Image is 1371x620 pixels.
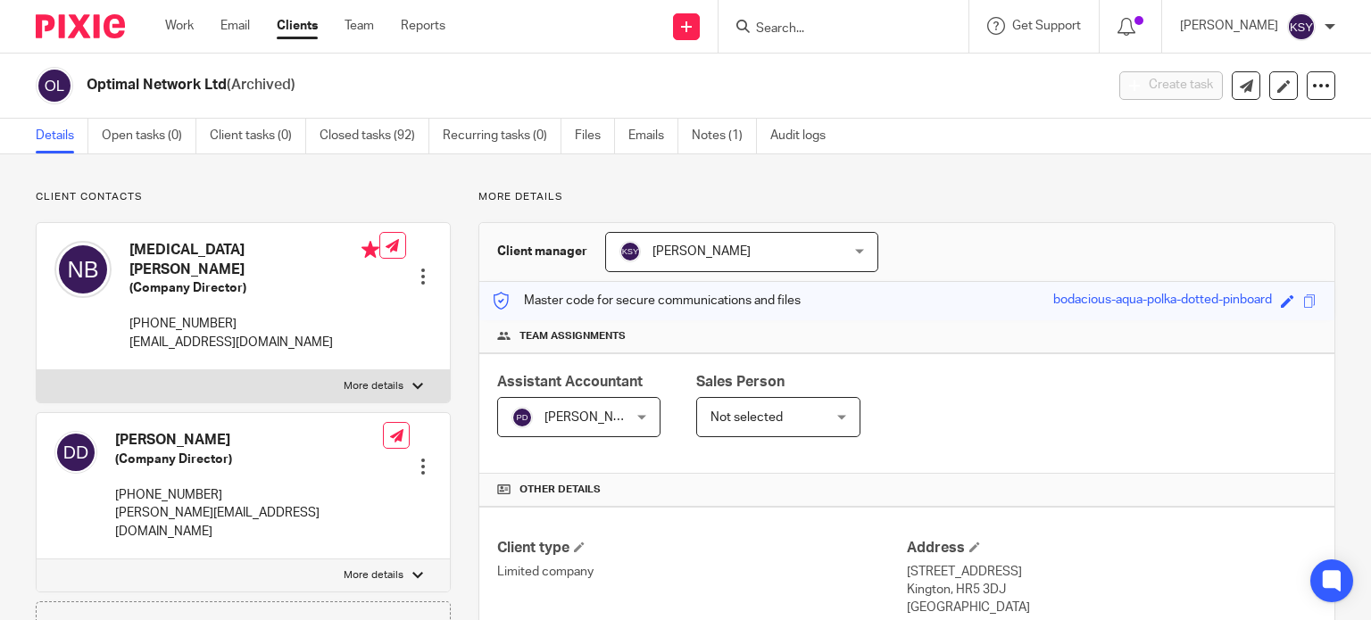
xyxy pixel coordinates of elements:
p: [GEOGRAPHIC_DATA] [907,599,1317,616]
a: Client tasks (0) [210,119,306,153]
span: Team assignments [519,329,626,343]
p: More details [478,190,1335,204]
a: Files [575,119,615,153]
a: Email [220,17,250,35]
p: Client contacts [36,190,451,204]
span: Sales Person [696,375,785,389]
h2: Optimal Network Ltd [87,76,892,95]
h4: Address [907,539,1317,558]
a: Recurring tasks (0) [443,119,561,153]
h5: (Company Director) [115,451,383,468]
h4: [PERSON_NAME] [115,431,383,450]
span: Not selected [710,411,783,424]
p: [PHONE_NUMBER] [129,315,379,333]
p: [PHONE_NUMBER] [115,486,383,504]
h4: Client type [497,539,907,558]
h3: Client manager [497,243,587,260]
p: [PERSON_NAME][EMAIL_ADDRESS][DOMAIN_NAME] [115,504,383,541]
a: Reports [401,17,445,35]
span: (Archived) [227,78,295,92]
span: [PERSON_NAME] [544,411,643,424]
h5: (Company Director) [129,279,379,297]
img: svg%3E [1287,12,1316,41]
a: Open tasks (0) [102,119,196,153]
p: Master code for secure communications and files [493,292,801,310]
a: Closed tasks (92) [320,119,429,153]
p: Limited company [497,563,907,581]
a: Notes (1) [692,119,757,153]
p: [EMAIL_ADDRESS][DOMAIN_NAME] [129,334,379,351]
p: Kington, HR5 3DJ [907,581,1317,599]
a: Emails [628,119,678,153]
i: Primary [361,241,379,259]
p: More details [344,379,403,393]
div: bodacious-aqua-polka-dotted-pinboard [1053,291,1272,311]
img: svg%3E [619,241,641,262]
input: Search [754,21,915,37]
img: svg%3E [54,431,97,474]
a: Details [36,119,88,153]
span: [PERSON_NAME] [652,245,751,258]
span: Get Support [1012,20,1081,32]
img: svg%3E [54,241,112,298]
a: Work [165,17,194,35]
img: svg%3E [511,407,533,428]
img: Pixie [36,14,125,38]
a: Audit logs [770,119,839,153]
span: Assistant Accountant [497,375,643,389]
a: Clients [277,17,318,35]
p: [STREET_ADDRESS] [907,563,1317,581]
p: More details [344,568,403,583]
h4: [MEDICAL_DATA][PERSON_NAME] [129,241,379,279]
p: [PERSON_NAME] [1180,17,1278,35]
a: Team [345,17,374,35]
span: Other details [519,483,601,497]
img: svg%3E [36,67,73,104]
button: Create task [1119,71,1223,100]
